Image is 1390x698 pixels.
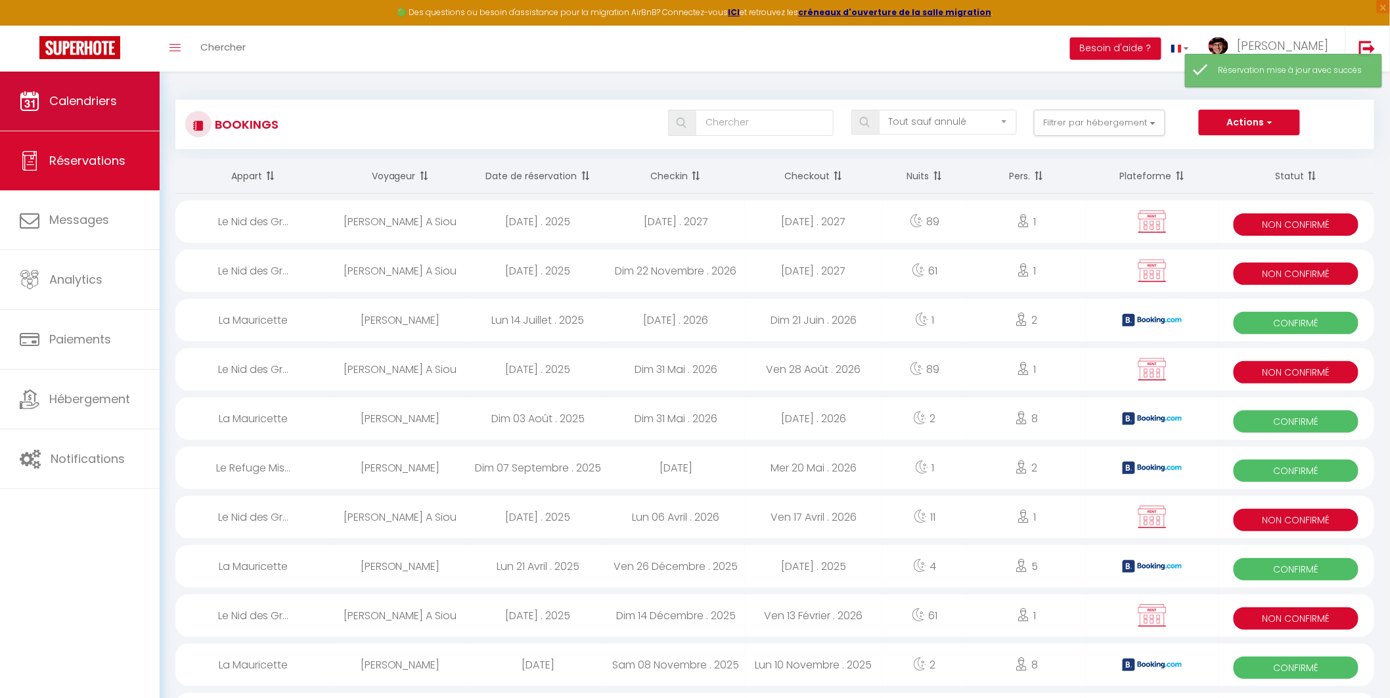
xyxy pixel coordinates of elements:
th: Sort by nights [883,159,967,194]
h3: Bookings [212,110,279,139]
a: Chercher [191,26,256,72]
button: Filtrer par hébergement [1034,110,1165,136]
span: Chercher [200,40,246,54]
th: Sort by rentals [175,159,331,194]
a: ... [PERSON_NAME] [1199,26,1345,72]
iframe: Chat [1334,639,1380,688]
th: Sort by channel [1087,159,1219,194]
th: Sort by booking date [469,159,607,194]
span: Calendriers [49,93,117,109]
a: ICI [729,7,740,18]
img: Super Booking [39,36,120,59]
th: Sort by checkin [607,159,745,194]
span: Hébergement [49,391,130,407]
a: créneaux d'ouverture de la salle migration [799,7,992,18]
button: Ouvrir le widget de chat LiveChat [11,5,50,45]
span: Analytics [49,271,102,288]
span: [PERSON_NAME] [1237,37,1329,54]
div: Réservation mise à jour avec succès [1219,64,1368,77]
img: ... [1209,37,1228,55]
button: Actions [1199,110,1300,136]
span: Messages [49,211,109,228]
th: Sort by status [1219,159,1374,194]
input: Chercher [696,110,834,136]
th: Sort by people [967,159,1087,194]
button: Besoin d'aide ? [1070,37,1161,60]
th: Sort by checkout [745,159,883,194]
th: Sort by guest [331,159,469,194]
span: Réservations [49,152,125,169]
span: Notifications [51,450,125,467]
img: logout [1359,40,1376,56]
span: Paiements [49,331,111,347]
